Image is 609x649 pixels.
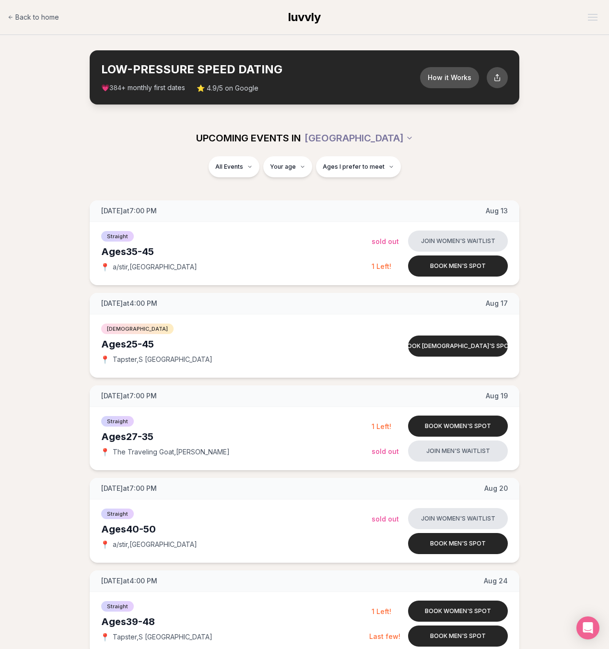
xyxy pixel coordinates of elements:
[484,576,508,586] span: Aug 24
[372,447,399,455] span: Sold Out
[101,62,420,77] h2: LOW-PRESSURE SPEED DATING
[408,336,508,357] button: Book [DEMOGRAPHIC_DATA]'s spot
[288,10,321,25] a: luvvly
[15,12,59,22] span: Back to home
[484,484,508,493] span: Aug 20
[576,616,599,639] div: Open Intercom Messenger
[113,447,230,457] span: The Traveling Goat , [PERSON_NAME]
[486,206,508,216] span: Aug 13
[197,83,258,93] span: ⭐ 4.9/5 on Google
[101,416,134,427] span: Straight
[486,299,508,308] span: Aug 17
[408,626,508,647] button: Book men's spot
[323,163,385,171] span: Ages I prefer to meet
[215,163,243,171] span: All Events
[101,484,157,493] span: [DATE] at 7:00 PM
[101,324,174,334] span: [DEMOGRAPHIC_DATA]
[316,156,401,177] button: Ages I prefer to meet
[372,607,391,615] span: 1 Left!
[101,509,134,519] span: Straight
[101,522,372,536] div: Ages 40-50
[486,391,508,401] span: Aug 19
[113,355,212,364] span: Tapster , S [GEOGRAPHIC_DATA]
[101,633,109,641] span: 📍
[408,533,508,554] button: Book men's spot
[369,632,400,640] span: Last few!
[8,8,59,27] a: Back to home
[263,156,312,177] button: Your age
[196,131,301,145] span: UPCOMING EVENTS IN
[584,10,601,24] button: Open menu
[372,515,399,523] span: Sold Out
[372,422,391,430] span: 1 Left!
[101,206,157,216] span: [DATE] at 7:00 PM
[101,576,157,586] span: [DATE] at 4:00 PM
[270,163,296,171] span: Your age
[420,67,479,88] button: How it Works
[408,440,508,462] button: Join men's waitlist
[113,540,197,549] span: a/stir , [GEOGRAPHIC_DATA]
[408,601,508,622] button: Book women's spot
[408,508,508,529] button: Join women's waitlist
[288,10,321,24] span: luvvly
[101,299,157,308] span: [DATE] at 4:00 PM
[209,156,259,177] button: All Events
[101,245,372,258] div: Ages 35-45
[408,231,508,252] button: Join women's waitlist
[408,416,508,437] button: Book women's spot
[101,541,109,548] span: 📍
[101,391,157,401] span: [DATE] at 7:00 PM
[101,448,109,456] span: 📍
[101,337,372,351] div: Ages 25-45
[101,83,185,93] span: 💗 + monthly first dates
[101,430,372,443] div: Ages 27-35
[101,615,369,628] div: Ages 39-48
[101,601,134,612] span: Straight
[304,127,413,149] button: [GEOGRAPHIC_DATA]
[372,237,399,245] span: Sold Out
[408,255,508,277] button: Book men's spot
[113,632,212,642] span: Tapster , S [GEOGRAPHIC_DATA]
[109,84,121,92] span: 384
[101,263,109,271] span: 📍
[101,356,109,363] span: 📍
[113,262,197,272] span: a/stir , [GEOGRAPHIC_DATA]
[372,262,391,270] span: 1 Left!
[101,231,134,242] span: Straight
